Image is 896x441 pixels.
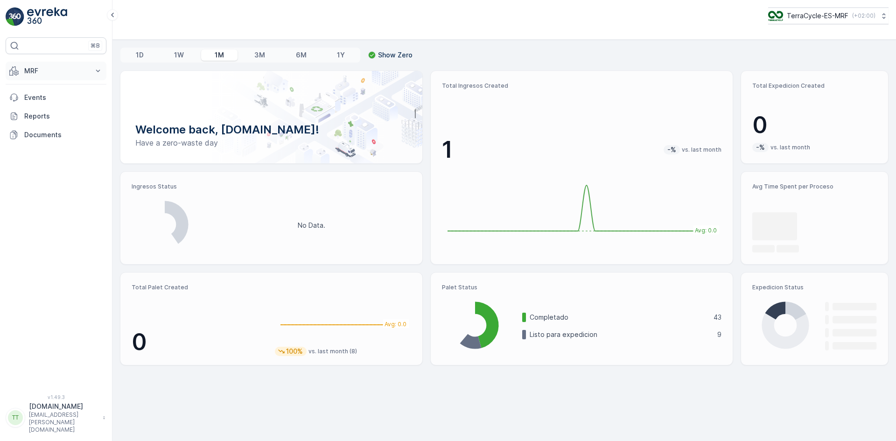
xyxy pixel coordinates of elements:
p: 1D [136,50,144,60]
p: Events [24,93,103,102]
p: Ingresos Status [132,183,411,190]
p: 1W [174,50,184,60]
button: MRF [6,62,106,80]
p: 43 [714,313,721,322]
p: 3M [254,50,265,60]
span: v 1.49.3 [6,394,106,400]
p: Total Ingresos Created [442,82,721,90]
p: MRF [24,66,88,76]
a: Documents [6,126,106,144]
img: TC_mwK4AaT.png [768,11,783,21]
p: Welcome back, [DOMAIN_NAME]! [135,122,407,137]
p: TerraCycle-ES-MRF [787,11,848,21]
p: ( +02:00 ) [852,12,875,20]
p: 0 [132,328,267,356]
p: Listo para expedicion [530,330,711,339]
p: [EMAIL_ADDRESS][PERSON_NAME][DOMAIN_NAME] [29,411,98,434]
p: [DOMAIN_NAME] [29,402,98,411]
p: Reports [24,112,103,121]
a: Events [6,88,106,107]
p: Documents [24,130,103,140]
button: TerraCycle-ES-MRF(+02:00) [768,7,889,24]
p: Total Expedicion Created [752,82,877,90]
p: 1Y [337,50,345,60]
a: Reports [6,107,106,126]
p: 6M [296,50,307,60]
p: No Data. [298,221,325,230]
p: Completado [530,313,707,322]
p: Total Palet Created [132,284,267,291]
img: logo_light-DOdMpM7g.png [27,7,67,26]
p: 1 [442,136,453,164]
p: vs. last month [770,144,810,151]
img: logo [6,7,24,26]
p: -% [666,145,677,154]
p: 1M [215,50,224,60]
p: vs. last month (8) [308,348,357,355]
p: Palet Status [442,284,721,291]
p: ⌘B [91,42,100,49]
p: Expedicion Status [752,284,877,291]
p: -% [755,143,766,152]
p: Show Zero [378,50,413,60]
p: Avg Time Spent per Proceso [752,183,877,190]
p: Have a zero-waste day [135,137,407,148]
p: 0 [752,111,877,139]
p: 100% [285,347,304,356]
p: vs. last month [682,146,721,154]
button: TT[DOMAIN_NAME][EMAIL_ADDRESS][PERSON_NAME][DOMAIN_NAME] [6,402,106,434]
div: TT [8,410,23,425]
p: 9 [717,330,721,339]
